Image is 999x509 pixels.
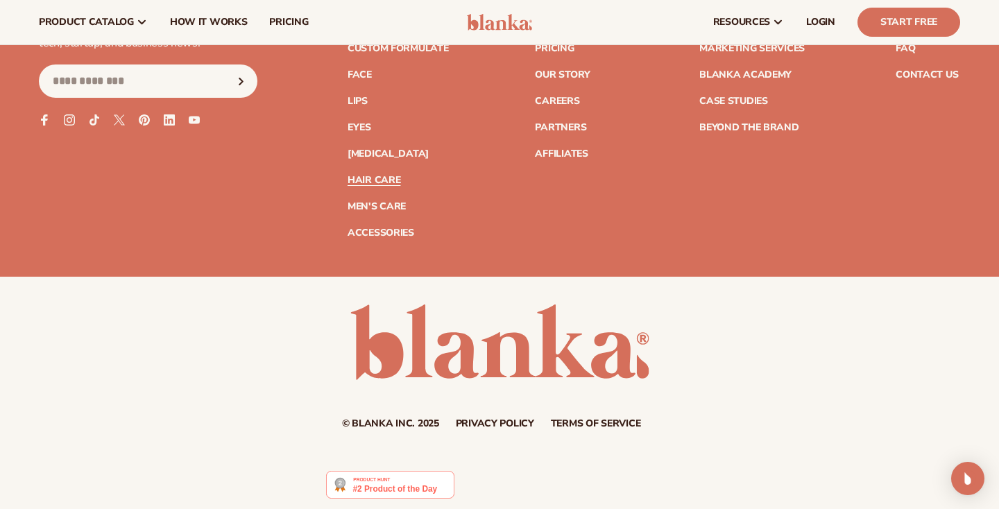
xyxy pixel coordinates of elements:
[535,149,588,159] a: Affiliates
[456,419,534,429] a: Privacy policy
[699,70,792,80] a: Blanka Academy
[535,44,574,53] a: Pricing
[699,96,768,106] a: Case Studies
[348,202,406,212] a: Men's Care
[348,70,372,80] a: Face
[348,96,368,106] a: Lips
[699,123,799,132] a: Beyond the brand
[896,44,915,53] a: FAQ
[467,14,533,31] img: logo
[896,70,958,80] a: Contact Us
[551,419,641,429] a: Terms of service
[699,44,805,53] a: Marketing services
[342,417,439,430] small: © Blanka Inc. 2025
[806,17,835,28] span: LOGIN
[713,17,770,28] span: resources
[535,123,586,132] a: Partners
[269,17,308,28] span: pricing
[326,471,454,499] img: Blanka - Start a beauty or cosmetic line in under 5 minutes | Product Hunt
[857,8,960,37] a: Start Free
[348,228,414,238] a: Accessories
[348,123,371,132] a: Eyes
[535,70,590,80] a: Our Story
[348,149,429,159] a: [MEDICAL_DATA]
[170,17,248,28] span: How It Works
[465,470,673,506] iframe: Customer reviews powered by Trustpilot
[951,462,984,495] div: Open Intercom Messenger
[39,17,134,28] span: product catalog
[535,96,579,106] a: Careers
[348,44,449,53] a: Custom formulate
[226,64,257,98] button: Subscribe
[348,175,400,185] a: Hair Care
